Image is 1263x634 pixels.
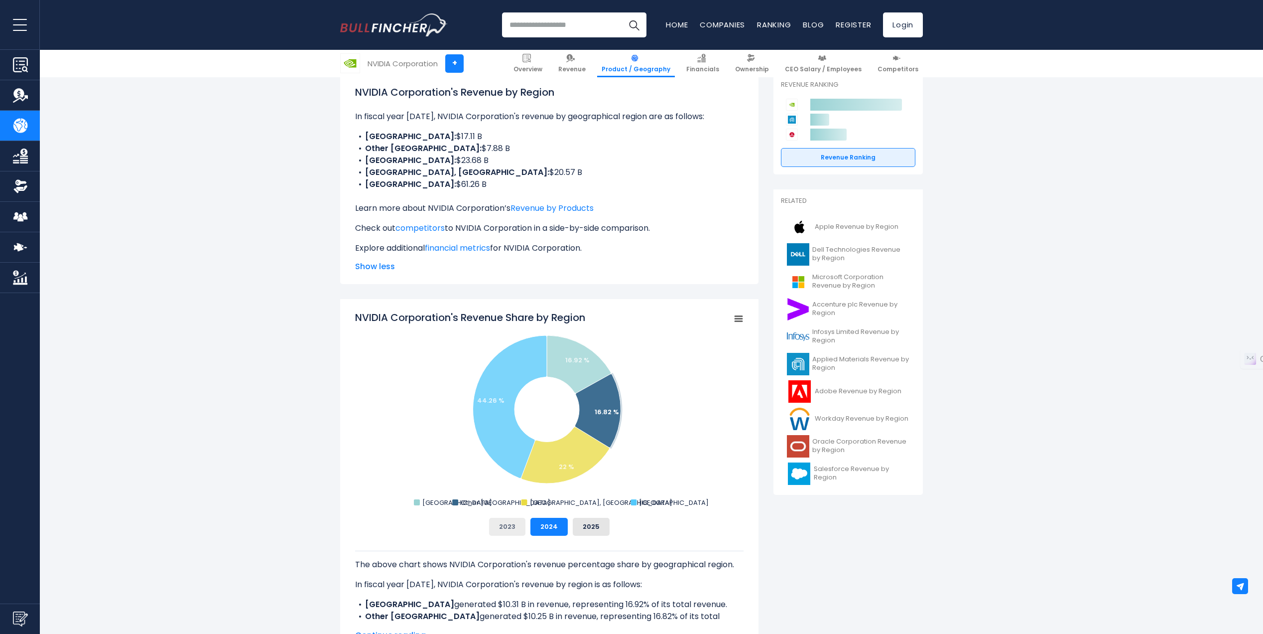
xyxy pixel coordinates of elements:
b: [GEOGRAPHIC_DATA]: [365,131,456,142]
button: 2024 [530,518,568,536]
li: $61.26 B [355,178,744,190]
tspan: NVIDIA Corporation's Revenue Share by Region [355,311,585,324]
img: INFY logo [787,325,809,348]
a: Home [666,19,688,30]
span: Competitors [878,65,918,73]
a: Go to homepage [340,13,447,36]
img: ACN logo [787,298,809,320]
li: $20.57 B [355,166,744,178]
img: WDAY logo [787,408,812,430]
img: Bullfincher logo [340,13,448,36]
text: [GEOGRAPHIC_DATA], [GEOGRAPHIC_DATA] [530,498,672,507]
a: Salesforce Revenue by Region [781,460,915,487]
button: 2025 [573,518,610,536]
span: Apple Revenue by Region [815,223,898,231]
a: Financials [682,50,724,77]
b: [GEOGRAPHIC_DATA]: [365,178,456,190]
li: generated $10.31 B in revenue, representing 16.92% of its total revenue. [355,599,744,611]
b: [GEOGRAPHIC_DATA]: [365,155,456,166]
a: Revenue by Products [510,202,594,214]
p: The above chart shows NVIDIA Corporation's revenue percentage share by geographical region. [355,559,744,571]
span: Product / Geography [602,65,670,73]
button: Search [622,12,646,37]
b: [GEOGRAPHIC_DATA], [GEOGRAPHIC_DATA]: [365,166,549,178]
a: CEO Salary / Employees [780,50,866,77]
p: Check out to NVIDIA Corporation in a side-by-side comparison. [355,222,744,234]
text: 16.92 % [565,355,590,365]
img: ORCL logo [787,435,809,458]
p: Related [781,197,915,205]
a: Revenue Ranking [781,148,915,167]
li: $17.11 B [355,131,744,143]
span: Show less [355,261,744,273]
text: [GEOGRAPHIC_DATA] [639,498,709,507]
img: NVDA logo [341,54,360,73]
svg: NVIDIA Corporation's Revenue Share by Region [355,311,744,510]
span: Microsoft Corporation Revenue by Region [812,273,909,290]
img: MSFT logo [787,271,809,293]
span: Workday Revenue by Region [815,415,908,423]
p: Revenue Ranking [781,81,915,89]
a: Accenture plc Revenue by Region [781,296,915,323]
span: Salesforce Revenue by Region [814,465,909,482]
a: Adobe Revenue by Region [781,378,915,405]
a: Blog [803,19,824,30]
a: Workday Revenue by Region [781,405,915,433]
span: Applied Materials Revenue by Region [812,355,909,372]
span: CEO Salary / Employees [785,65,862,73]
span: Dell Technologies Revenue by Region [812,246,909,263]
text: 16.82 % [595,407,619,417]
a: Infosys Limited Revenue by Region [781,323,915,350]
span: Infosys Limited Revenue by Region [812,328,909,345]
img: Broadcom competitors logo [786,129,798,141]
text: 44.26 % [477,396,505,405]
img: NVIDIA Corporation competitors logo [786,99,798,111]
a: Competitors [873,50,923,77]
div: NVIDIA Corporation [368,58,438,69]
h1: NVIDIA Corporation's Revenue by Region [355,85,744,100]
img: AMAT logo [787,353,809,375]
span: Oracle Corporation Revenue by Region [812,438,909,455]
img: DELL logo [787,243,809,266]
a: Login [883,12,923,37]
b: Other [GEOGRAPHIC_DATA] [365,611,480,622]
a: Register [836,19,871,30]
img: Applied Materials competitors logo [786,114,798,126]
a: Oracle Corporation Revenue by Region [781,433,915,460]
p: Learn more about NVIDIA Corporation’s [355,202,744,214]
span: Financials [686,65,719,73]
span: Ownership [735,65,769,73]
a: Ownership [731,50,773,77]
span: Accenture plc Revenue by Region [812,301,909,317]
a: Dell Technologies Revenue by Region [781,241,915,268]
text: [GEOGRAPHIC_DATA] [422,498,492,507]
li: $7.88 B [355,143,744,155]
a: Product / Geography [597,50,675,77]
img: Ownership [13,179,28,194]
a: Companies [700,19,745,30]
p: Explore additional for NVIDIA Corporation. [355,242,744,254]
img: CRM logo [787,463,811,485]
text: 22 % [559,462,574,472]
img: AAPL logo [787,216,812,238]
span: Overview [513,65,542,73]
img: ADBE logo [787,380,812,403]
a: Microsoft Corporation Revenue by Region [781,268,915,296]
a: competitors [395,222,445,234]
span: Adobe Revenue by Region [815,387,901,396]
text: Other [GEOGRAPHIC_DATA] [461,498,550,507]
a: Applied Materials Revenue by Region [781,350,915,378]
b: [GEOGRAPHIC_DATA] [365,599,454,610]
a: financial metrics [425,242,490,254]
a: Revenue [554,50,590,77]
li: $23.68 B [355,155,744,166]
p: In fiscal year [DATE], NVIDIA Corporation's revenue by region is as follows: [355,579,744,591]
p: In fiscal year [DATE], NVIDIA Corporation's revenue by geographical region are as follows: [355,111,744,123]
span: Revenue [558,65,586,73]
a: Overview [509,50,547,77]
b: Other [GEOGRAPHIC_DATA]: [365,143,482,154]
a: + [445,54,464,73]
a: Apple Revenue by Region [781,213,915,241]
button: 2023 [489,518,525,536]
a: Ranking [757,19,791,30]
